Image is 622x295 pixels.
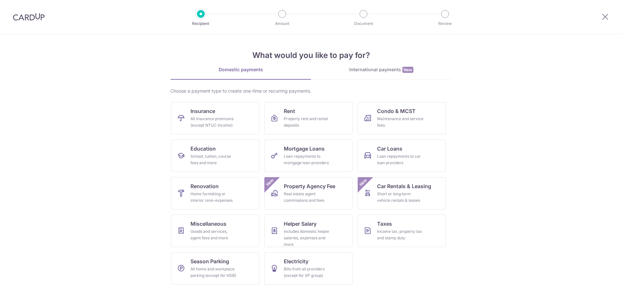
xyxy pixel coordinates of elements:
[358,215,446,247] a: TaxesIncome tax, property tax and stamp duty
[13,13,45,21] img: CardUp
[264,177,352,210] a: Property Agency FeeReal estate agent commissions and feesNew
[284,116,330,129] div: Property rent and rental deposits
[171,177,259,210] a: RenovationHome furnishing or interior reno-expenses
[377,145,402,153] span: Car Loans
[190,182,219,190] span: Renovation
[171,215,259,247] a: MiscellaneousGoods and services, agent fees and more
[377,116,424,129] div: Maintenance and service fees
[284,228,330,248] div: Includes domestic helper salaries, expenses and more
[177,20,225,27] p: Recipient
[170,88,452,94] div: Choose a payment type to create one-time or recurring payments.
[284,266,330,279] div: Bills from all providers (except for SP group)
[377,153,424,166] div: Loan repayments to car loan providers
[171,102,259,134] a: InsuranceAll insurance premiums (except NTUC Income)
[340,20,387,27] p: Document
[190,257,229,265] span: Season Parking
[265,177,275,188] span: New
[284,257,308,265] span: Electricity
[284,191,330,204] div: Real estate agent commissions and fees
[170,50,452,61] h4: What would you like to pay for?
[402,67,413,73] span: New
[377,228,424,241] div: Income tax, property tax and stamp duty
[264,102,352,134] a: RentProperty rent and rental deposits
[358,140,446,172] a: Car LoansLoan repayments to car loan providers
[377,182,431,190] span: Car Rentals & Leasing
[171,140,259,172] a: EducationSchool, tuition, course fees and more
[358,177,446,210] a: Car Rentals & LeasingShort or long‑term vehicle rentals & leasesNew
[377,191,424,204] div: Short or long‑term vehicle rentals & leases
[358,177,369,188] span: New
[190,145,216,153] span: Education
[358,102,446,134] a: Condo & MCSTMaintenance and service fees
[190,228,237,241] div: Goods and services, agent fees and more
[190,116,237,129] div: All insurance premiums (except NTUC Income)
[171,252,259,285] a: Season ParkingAll home and workplace parking (except for HDB)
[258,20,306,27] p: Amount
[284,220,317,228] span: Helper Salary
[170,66,311,73] div: Domestic payments
[284,145,325,153] span: Mortgage Loans
[190,153,237,166] div: School, tuition, course fees and more
[377,220,392,228] span: Taxes
[190,220,226,228] span: Miscellaneous
[311,66,452,73] div: International payments
[284,107,295,115] span: Rent
[264,140,352,172] a: Mortgage LoansLoan repayments to mortgage loan providers
[581,276,616,292] iframe: Opens a widget where you can find more information
[284,153,330,166] div: Loan repayments to mortgage loan providers
[190,107,215,115] span: Insurance
[284,182,335,190] span: Property Agency Fee
[377,107,416,115] span: Condo & MCST
[421,20,469,27] p: Review
[190,266,237,279] div: All home and workplace parking (except for HDB)
[264,215,352,247] a: Helper SalaryIncludes domestic helper salaries, expenses and more
[190,191,237,204] div: Home furnishing or interior reno-expenses
[264,252,352,285] a: ElectricityBills from all providers (except for SP group)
